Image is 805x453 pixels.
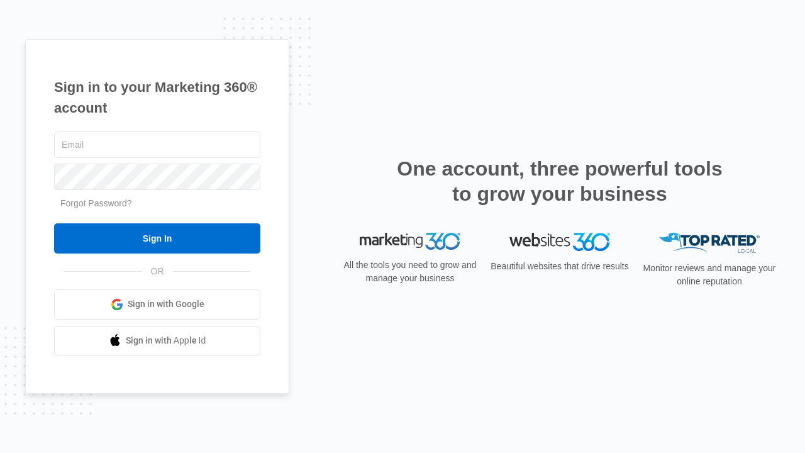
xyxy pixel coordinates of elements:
[142,265,173,278] span: OR
[54,131,260,158] input: Email
[659,233,760,254] img: Top Rated Local
[360,233,460,250] img: Marketing 360
[393,156,726,206] h2: One account, three powerful tools to grow your business
[54,77,260,118] h1: Sign in to your Marketing 360® account
[54,326,260,356] a: Sign in with Apple Id
[60,198,132,208] a: Forgot Password?
[128,298,204,311] span: Sign in with Google
[54,223,260,254] input: Sign In
[639,262,780,288] p: Monitor reviews and manage your online reputation
[126,334,206,347] span: Sign in with Apple Id
[509,233,610,251] img: Websites 360
[340,259,480,285] p: All the tools you need to grow and manage your business
[54,289,260,320] a: Sign in with Google
[489,260,630,273] p: Beautiful websites that drive results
